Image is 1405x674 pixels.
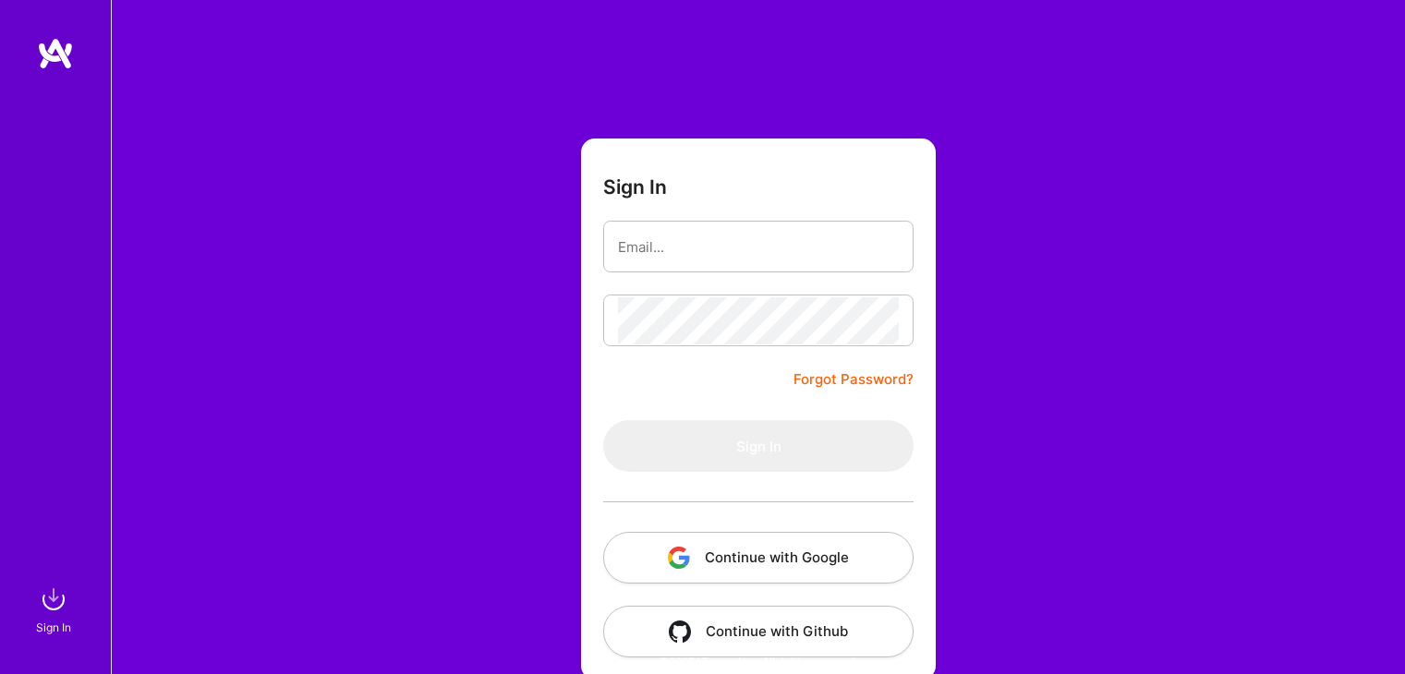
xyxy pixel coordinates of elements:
img: icon [668,547,690,569]
a: sign inSign In [39,581,72,637]
button: Continue with Google [603,532,914,584]
h3: Sign In [603,175,667,199]
a: Forgot Password? [793,368,914,391]
input: Email... [618,223,899,271]
button: Sign In [603,420,914,472]
img: logo [37,37,74,70]
div: Sign In [36,618,71,637]
button: Continue with Github [603,606,914,657]
img: icon [669,620,691,643]
img: sign in [35,581,72,618]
